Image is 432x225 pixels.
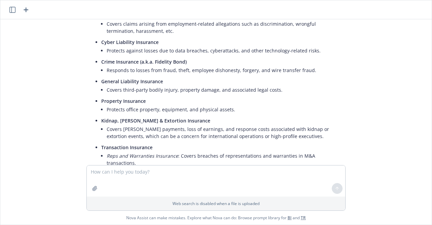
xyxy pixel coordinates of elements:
[107,19,342,36] li: Covers claims arising from employment-related allegations such as discrimination, wrongful termin...
[107,85,342,95] li: Covers third-party bodily injury, property damage, and associated legal costs.
[91,201,341,206] p: Web search is disabled when a file is uploaded
[101,39,159,45] span: Cyber Liability Insurance
[101,117,210,124] span: Kidnap, [PERSON_NAME] & Extortion Insurance
[101,59,187,65] span: Crime Insurance (a.k.a. Fidelity Bond)
[288,215,292,221] a: BI
[101,78,163,85] span: General Liability Insurance
[107,124,342,141] li: Covers [PERSON_NAME] payments, loss of earnings, and response costs associated with kidnap or ext...
[126,211,306,225] span: Nova Assist can make mistakes. Explore what Nova can do: Browse prompt library for and
[107,65,342,75] li: Responds to losses from fraud, theft, employee dishonesty, forgery, and wire transfer fraud.
[107,153,178,159] em: Reps and Warranties Insurance
[101,144,153,151] span: Transaction Insurance
[101,98,146,104] span: Property Insurance
[107,46,342,55] li: Protects against losses due to data breaches, cyberattacks, and other technology-related risks.
[107,105,342,114] li: Protects office property, equipment, and physical assets.
[107,151,342,168] li: : Covers breaches of representations and warranties in M&A transactions.
[301,215,306,221] a: TR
